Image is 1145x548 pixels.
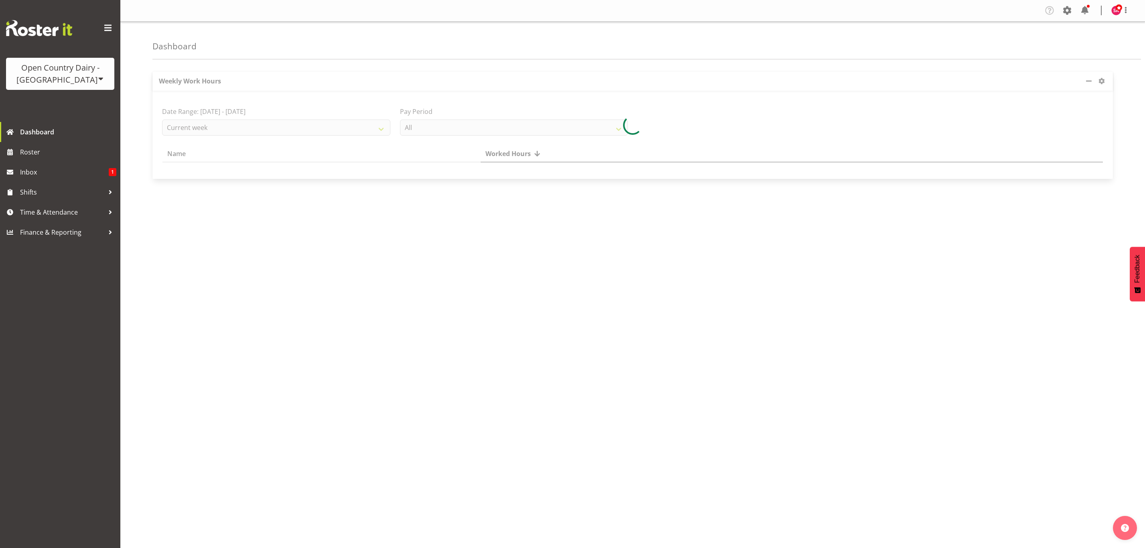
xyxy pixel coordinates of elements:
[20,166,109,178] span: Inbox
[1134,255,1141,283] span: Feedback
[20,226,104,238] span: Finance & Reporting
[20,126,116,138] span: Dashboard
[14,62,106,86] div: Open Country Dairy - [GEOGRAPHIC_DATA]
[20,186,104,198] span: Shifts
[152,42,197,51] h4: Dashboard
[1121,524,1129,532] img: help-xxl-2.png
[20,206,104,218] span: Time & Attendance
[20,146,116,158] span: Roster
[1130,247,1145,301] button: Feedback - Show survey
[1111,6,1121,15] img: stacey-allen7479.jpg
[6,20,72,36] img: Rosterit website logo
[109,168,116,176] span: 1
